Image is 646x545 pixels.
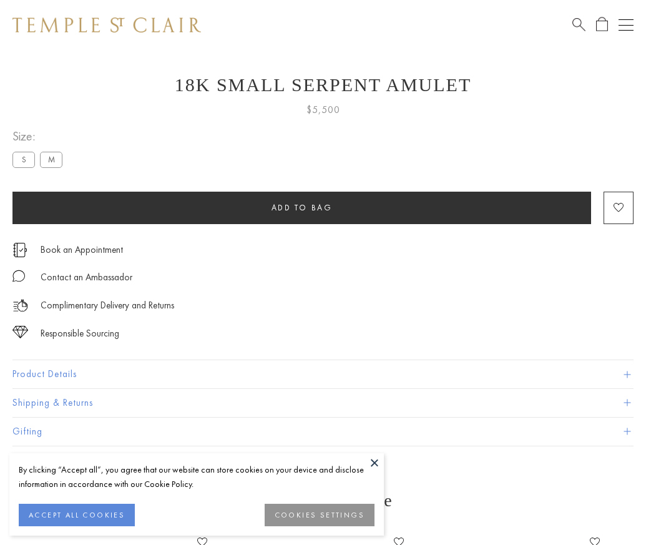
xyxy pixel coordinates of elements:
[572,17,585,32] a: Search
[265,504,374,526] button: COOKIES SETTINGS
[12,270,25,282] img: MessageIcon-01_2.svg
[306,102,340,118] span: $5,500
[12,152,35,167] label: S
[19,504,135,526] button: ACCEPT ALL COOKIES
[272,202,333,213] span: Add to bag
[12,74,634,96] h1: 18K Small Serpent Amulet
[619,17,634,32] button: Open navigation
[41,326,119,341] div: Responsible Sourcing
[19,463,374,491] div: By clicking “Accept all”, you agree that our website can store cookies on your device and disclos...
[12,360,634,388] button: Product Details
[12,418,634,446] button: Gifting
[40,152,62,167] label: M
[12,17,201,32] img: Temple St. Clair
[12,326,28,338] img: icon_sourcing.svg
[12,192,591,224] button: Add to bag
[41,270,132,285] div: Contact an Ambassador
[12,389,634,417] button: Shipping & Returns
[12,298,28,313] img: icon_delivery.svg
[596,17,608,32] a: Open Shopping Bag
[12,243,27,257] img: icon_appointment.svg
[12,126,67,147] span: Size:
[41,298,174,313] p: Complimentary Delivery and Returns
[41,243,123,257] a: Book an Appointment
